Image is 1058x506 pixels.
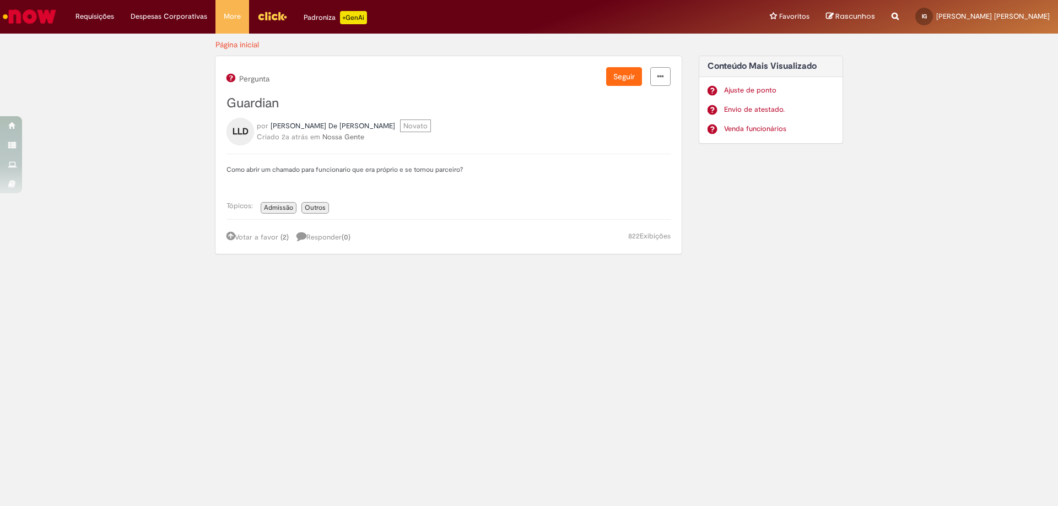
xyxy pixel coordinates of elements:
a: Votar a favor [226,232,278,242]
a: 1 resposta, clique para responder [296,231,356,243]
span: Admissão [264,203,293,212]
a: Rascunhos [826,12,875,22]
span: IG [922,13,927,20]
span: Outros [305,203,326,212]
a: Ajuste de ponto [724,85,835,96]
span: por [257,121,268,130]
span: Novato [400,119,431,132]
span: Pergunta [237,74,269,83]
button: Seguir [606,67,642,86]
span: [PERSON_NAME] [PERSON_NAME] [936,12,1050,21]
span: Tópicos: [226,201,258,210]
a: Envio de atestado. [724,105,835,115]
span: 2 [283,232,287,242]
a: Outros [301,202,329,214]
img: ServiceNow [1,6,58,28]
span: Favoritos [779,11,809,22]
div: Padroniza [304,11,367,24]
span: Criado [257,132,279,142]
span: 2a atrás [282,132,308,142]
time: 05/07/2023 14:39:04 [282,132,308,142]
a: (2) [280,232,289,242]
span: 0 [344,232,348,242]
span: Responder [296,232,350,242]
div: Conteúdo Mais Visualizado [699,56,844,144]
span: LLD [233,123,249,140]
span: Despesas Corporativas [131,11,207,22]
span: More [224,11,241,22]
a: Lyzandra Laredo De Jesus Mathias Silva perfil [271,121,395,132]
a: menu Ações [650,67,671,86]
a: Admissão [261,202,296,214]
span: em [310,132,320,142]
a: Nossa Gente [322,132,364,142]
span: Exibições [640,231,671,241]
span: Requisições [75,11,114,22]
p: Como abrir um chamado para funcionario que era próprio e se tornou parceiro? [226,165,671,174]
a: Página inicial [215,40,259,50]
p: +GenAi [340,11,367,24]
img: click_logo_yellow_360x200.png [257,8,287,24]
span: Rascunhos [835,11,875,21]
span: Guardian [226,95,279,112]
span: Lyzandra Laredo De Jesus Mathias Silva perfil [271,121,395,130]
span: ( ) [342,232,350,242]
a: LLD [226,126,254,135]
a: Venda funcionários [724,124,835,134]
span: 822 [628,231,640,241]
h2: Conteúdo Mais Visualizado [708,62,835,72]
